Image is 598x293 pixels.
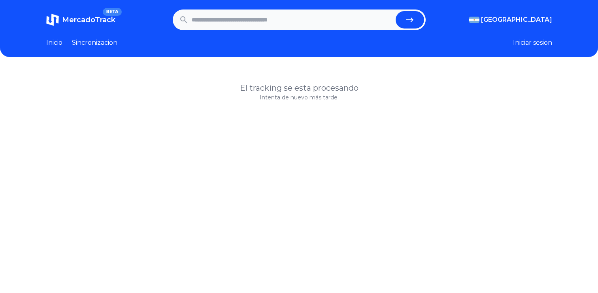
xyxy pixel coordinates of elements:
[46,13,115,26] a: MercadoTrackBETA
[469,15,552,25] button: [GEOGRAPHIC_DATA]
[62,15,115,24] span: MercadoTrack
[46,38,62,48] a: Inicio
[481,15,552,25] span: [GEOGRAPHIC_DATA]
[46,93,552,101] p: Intenta de nuevo más tarde.
[46,82,552,93] h1: El tracking se esta procesando
[72,38,117,48] a: Sincronizacion
[469,17,479,23] img: Argentina
[513,38,552,48] button: Iniciar sesion
[103,8,121,16] span: BETA
[46,13,59,26] img: MercadoTrack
